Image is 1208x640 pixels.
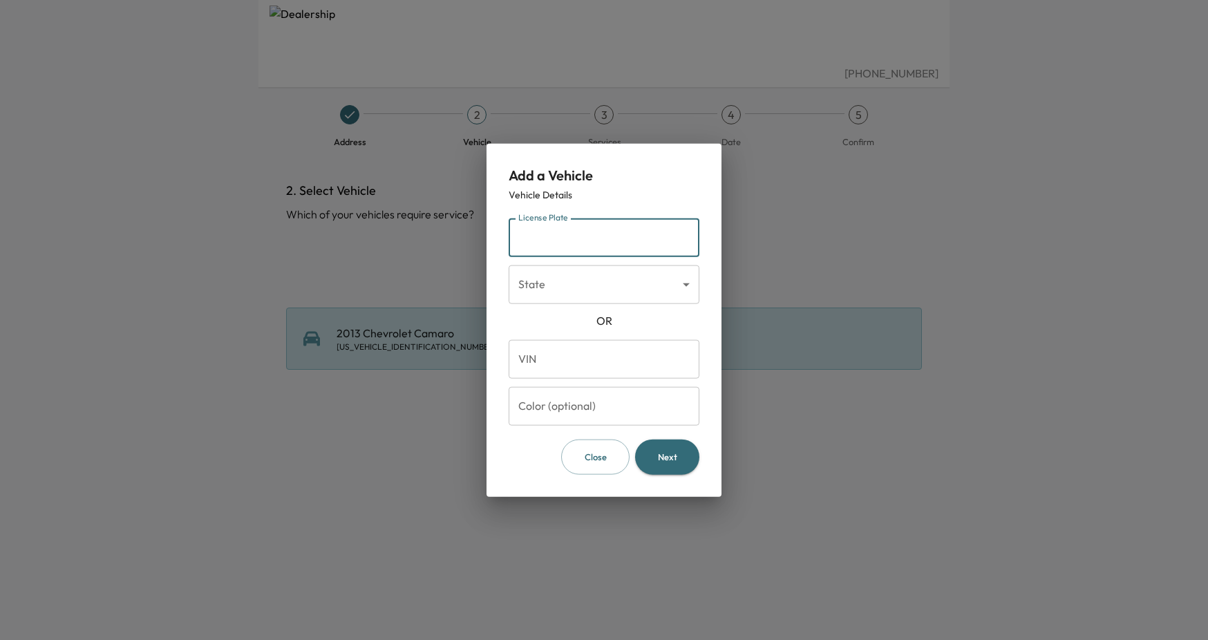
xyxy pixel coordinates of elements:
[509,188,699,202] div: Vehicle Details
[518,212,568,224] label: License Plate
[635,440,699,475] button: Next
[561,440,630,475] button: Close
[509,312,699,329] div: OR
[509,166,699,185] div: Add a Vehicle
